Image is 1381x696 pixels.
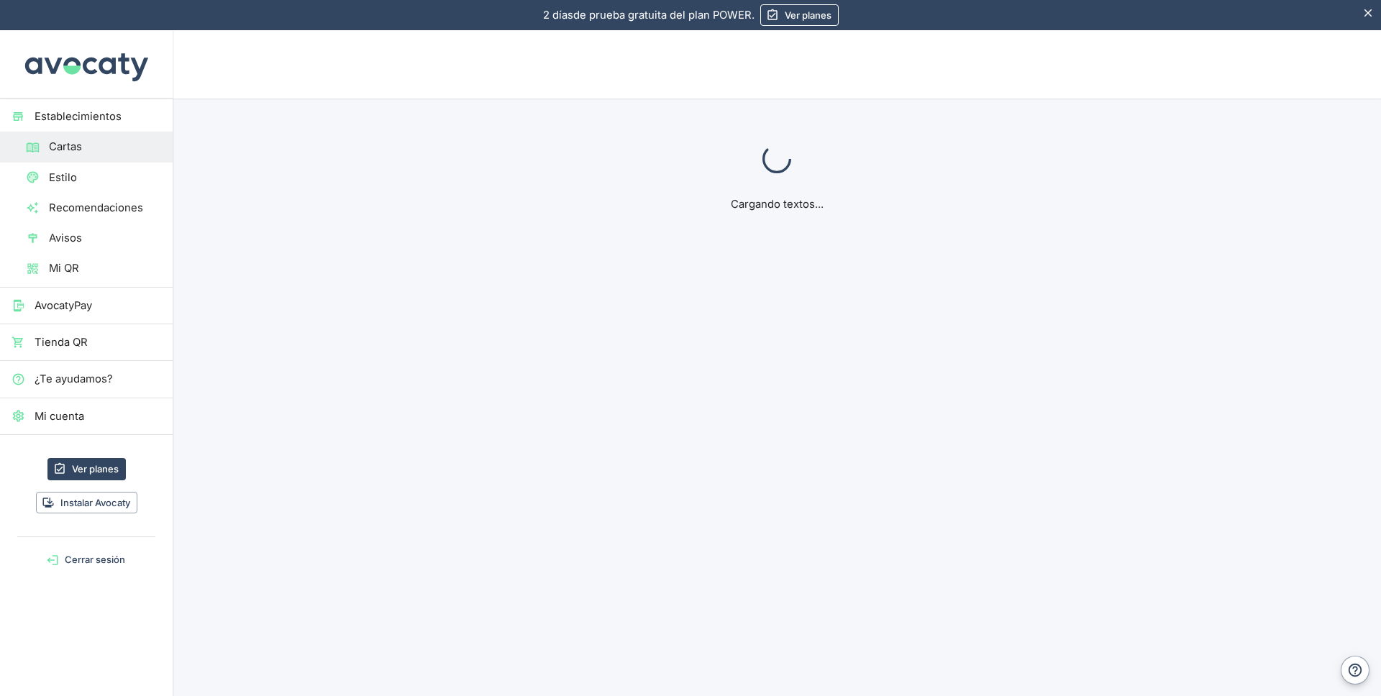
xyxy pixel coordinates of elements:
[1356,1,1381,26] button: Esconder aviso
[49,170,161,186] span: Estilo
[35,298,161,313] span: AvocatyPay
[1341,656,1369,684] button: Ayuda y contacto
[22,30,151,98] img: Avocaty
[543,7,755,23] p: de prueba gratuita del plan POWER.
[49,139,161,155] span: Cartas
[35,408,161,424] span: Mi cuenta
[35,371,161,387] span: ¿Te ayudamos?
[49,230,161,246] span: Avisos
[760,4,839,26] a: Ver planes
[543,9,573,22] span: 2 días
[634,196,919,212] p: Cargando textos...
[36,492,137,514] button: Instalar Avocaty
[49,260,161,276] span: Mi QR
[35,334,161,350] span: Tienda QR
[47,458,126,480] a: Ver planes
[49,200,161,216] span: Recomendaciones
[6,549,167,571] button: Cerrar sesión
[35,109,161,124] span: Establecimientos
